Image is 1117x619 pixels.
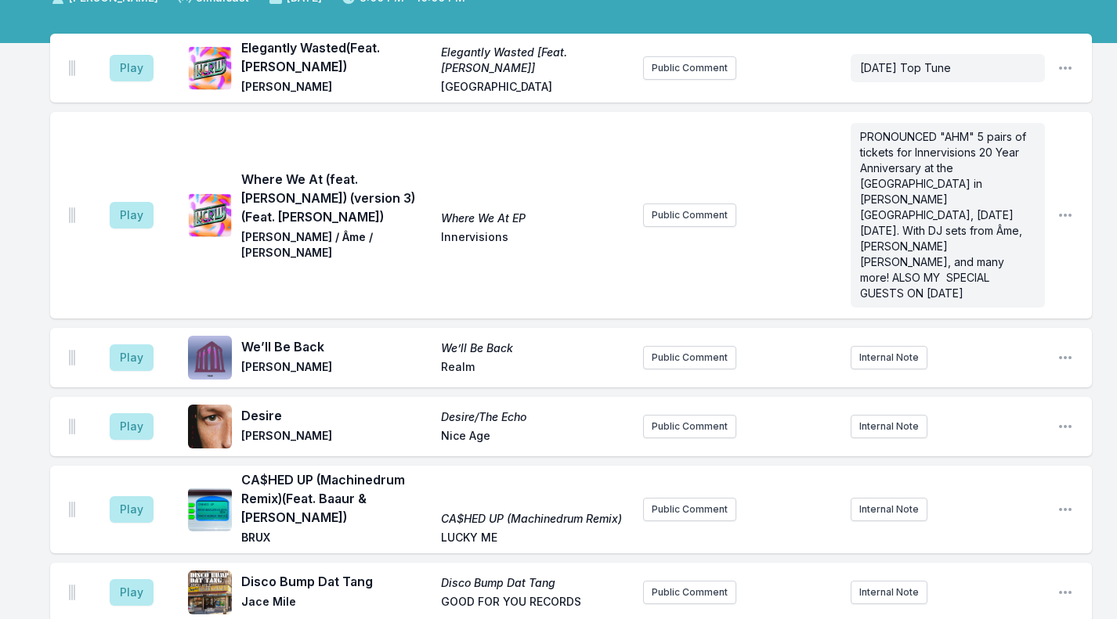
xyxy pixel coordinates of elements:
[188,193,232,237] img: Where We At EP
[188,46,232,90] img: Elegantly Wasted [Feat. Leon Bridges]
[69,502,75,517] img: Drag Handle
[1057,350,1073,365] button: Open playlist item options
[1057,502,1073,517] button: Open playlist item options
[110,496,154,523] button: Play
[851,498,927,521] button: Internal Note
[1057,419,1073,434] button: Open playlist item options
[441,79,631,98] span: [GEOGRAPHIC_DATA]
[441,409,631,425] span: Desire/The Echo
[69,350,75,365] img: Drag Handle
[241,530,432,549] span: BRUX
[241,38,432,76] span: Elegantly Wasted (Feat. [PERSON_NAME])
[241,406,432,425] span: Desire
[110,202,154,229] button: Play
[441,211,631,226] span: Where We At EP
[851,415,927,438] button: Internal Note
[241,428,432,447] span: [PERSON_NAME]
[1057,60,1073,76] button: Open playlist item options
[1057,585,1073,600] button: Open playlist item options
[441,45,631,76] span: Elegantly Wasted [Feat. [PERSON_NAME]]
[241,470,432,527] span: CA$HED UP (Machinedrum Remix) (Feat. Baaur & [PERSON_NAME])
[643,498,736,521] button: Public Comment
[69,419,75,434] img: Drag Handle
[860,61,951,74] span: [DATE] Top Tune
[851,581,927,604] button: Internal Note
[110,413,154,440] button: Play
[241,337,432,356] span: We’ll Be Back
[188,570,232,614] img: Disco Bump Dat Tang
[860,130,1029,300] span: PRONOUNCED "AHM" 5 pairs of tickets for Innervisions 20 Year Anniversary at the [GEOGRAPHIC_DATA]...
[851,346,927,369] button: Internal Note
[110,55,154,81] button: Play
[441,340,631,356] span: We’ll Be Back
[643,415,736,438] button: Public Comment
[241,572,432,591] span: Disco Bump Dat Tang
[110,344,154,371] button: Play
[241,79,432,98] span: [PERSON_NAME]
[241,359,432,378] span: [PERSON_NAME]
[241,594,432,613] span: Jace Mile
[643,346,736,369] button: Public Comment
[69,60,75,76] img: Drag Handle
[441,229,631,261] span: Innervisions
[441,511,631,527] span: CA$HED UP (Machinedrum Remix)
[188,488,232,531] img: CA$HED UP (Machinedrum Remix)
[110,579,154,606] button: Play
[241,170,432,226] span: Where We At (feat. [PERSON_NAME]) (version 3) (Feat. [PERSON_NAME])
[69,207,75,223] img: Drag Handle
[69,585,75,600] img: Drag Handle
[643,203,736,227] button: Public Comment
[643,581,736,604] button: Public Comment
[1057,207,1073,223] button: Open playlist item options
[441,428,631,447] span: Nice Age
[188,336,232,380] img: We’ll Be Back
[643,56,736,80] button: Public Comment
[241,229,432,261] span: [PERSON_NAME] / Âme / [PERSON_NAME]
[188,405,232,448] img: Desire/The Echo
[441,575,631,591] span: Disco Bump Dat Tang
[441,530,631,549] span: LUCKY ME
[441,359,631,378] span: Realm
[441,594,631,613] span: GOOD FOR YOU RECORDS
